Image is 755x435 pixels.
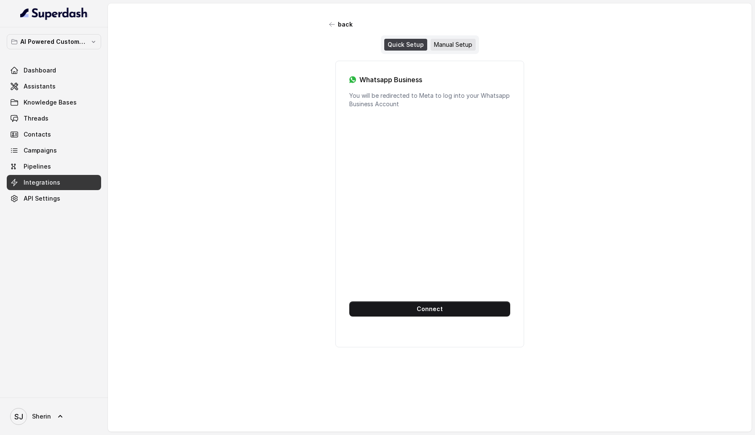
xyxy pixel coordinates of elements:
span: Contacts [24,130,51,139]
span: Threads [24,114,48,123]
a: Dashboard [7,63,101,78]
button: Connect [349,301,510,317]
a: API Settings [7,191,101,206]
a: Integrations [7,175,101,190]
span: Assistants [24,82,56,91]
button: back [324,17,358,32]
h3: Whatsapp Business [359,75,422,85]
img: light.svg [20,7,88,20]
img: whatsapp.f50b2aaae0bd8934e9105e63dc750668.svg [349,76,356,83]
a: Threads [7,111,101,126]
span: Integrations [24,178,60,187]
text: SJ [14,412,23,421]
a: Assistants [7,79,101,94]
span: API Settings [24,194,60,203]
button: AI Powered Customer Ops [7,34,101,49]
p: You will be redirected to Meta to log into your Whatsapp Business Account [349,91,510,108]
a: Contacts [7,127,101,142]
a: Sherin [7,405,101,428]
p: AI Powered Customer Ops [20,37,88,47]
div: Quick Setup [384,39,427,51]
span: Campaigns [24,146,57,155]
a: Campaigns [7,143,101,158]
span: Knowledge Bases [24,98,77,107]
span: Dashboard [24,66,56,75]
span: Sherin [32,412,51,421]
a: Knowledge Bases [7,95,101,110]
div: Manual Setup [431,39,476,51]
span: Pipelines [24,162,51,171]
a: Pipelines [7,159,101,174]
